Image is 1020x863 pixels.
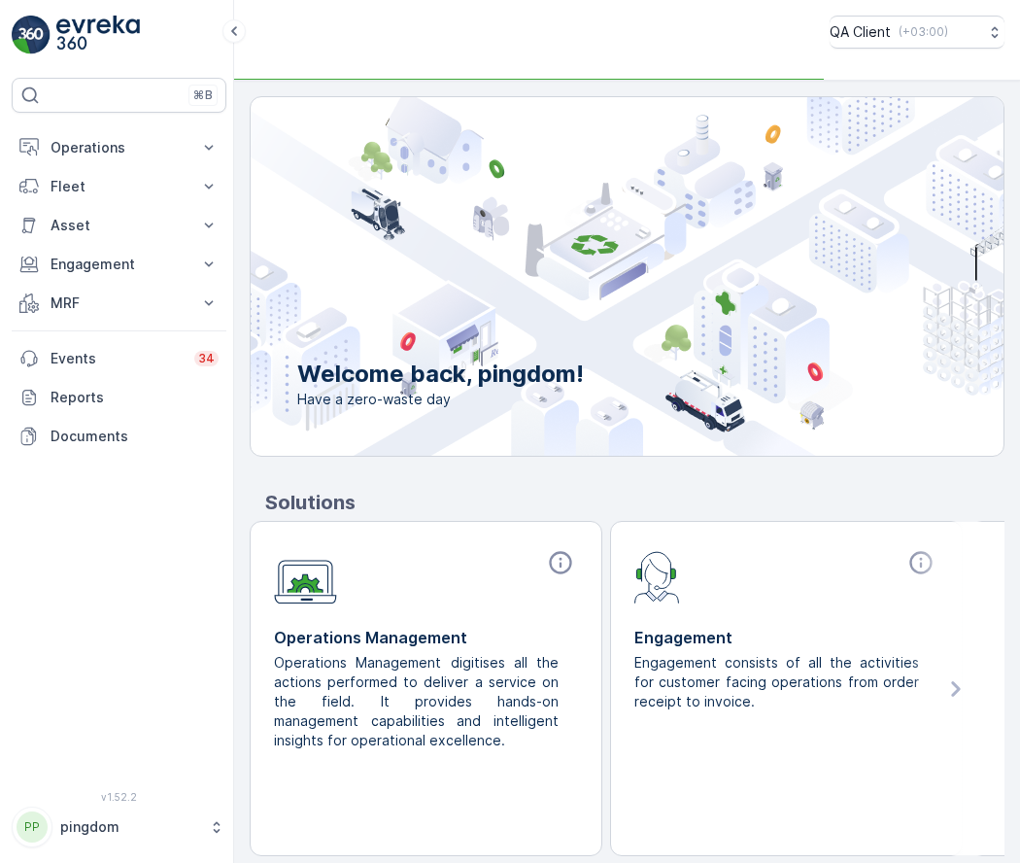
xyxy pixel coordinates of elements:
p: Events [51,349,183,368]
p: QA Client [830,22,891,42]
a: Documents [12,417,226,456]
p: ⌘B [193,87,213,103]
p: Fleet [51,177,187,196]
button: QA Client(+03:00) [830,16,1004,49]
img: logo [12,16,51,54]
p: Welcome back, pingdom! [297,359,584,390]
img: module-icon [274,549,337,604]
button: Engagement [12,245,226,284]
button: PPpingdom [12,807,226,847]
button: Asset [12,206,226,245]
p: Engagement consists of all the activities for customer facing operations from order receipt to in... [634,653,923,711]
div: PP [17,811,48,843]
p: Solutions [265,488,1004,517]
button: Fleet [12,167,226,206]
p: Asset [51,216,187,235]
button: Operations [12,128,226,167]
p: Operations Management [274,626,578,649]
p: Documents [51,427,219,446]
p: Reports [51,388,219,407]
button: MRF [12,284,226,323]
span: v 1.52.2 [12,791,226,803]
p: Engagement [51,255,187,274]
span: Have a zero-waste day [297,390,584,409]
p: MRF [51,293,187,313]
p: pingdom [60,817,199,837]
a: Events34 [12,339,226,378]
img: module-icon [634,549,680,604]
p: Engagement [634,626,938,649]
p: ( +03:00 ) [899,24,948,40]
img: city illustration [163,97,1003,456]
a: Reports [12,378,226,417]
img: logo_light-DOdMpM7g.png [56,16,140,54]
p: Operations [51,138,187,157]
p: Operations Management digitises all the actions performed to deliver a service on the field. It p... [274,653,562,750]
p: 34 [198,351,215,366]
